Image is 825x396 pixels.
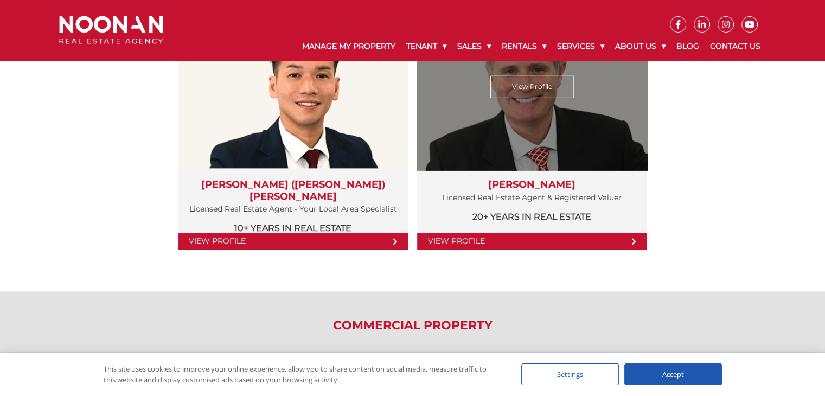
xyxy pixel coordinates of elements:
[189,221,397,235] p: 10+ years in Real Estate
[297,33,401,60] a: Manage My Property
[671,33,705,60] a: Blog
[624,363,722,385] div: Accept
[490,76,574,98] a: View Profile
[428,179,636,191] h3: [PERSON_NAME]
[521,363,619,385] div: Settings
[59,16,163,44] img: Noonan Real Estate Agency
[705,33,766,60] a: Contact Us
[552,33,610,60] a: Services
[51,318,774,333] h2: Commercial Property
[401,33,452,60] a: Tenant
[178,233,408,250] a: View Profile
[189,179,397,202] h3: [PERSON_NAME] ([PERSON_NAME]) [PERSON_NAME]
[189,202,397,216] p: Licensed Real Estate Agent - Your Local Area Specialist
[417,233,647,250] a: View Profile
[610,33,671,60] a: About Us
[496,33,552,60] a: Rentals
[428,191,636,205] p: Licensed Real Estate Agent & Registered Valuer
[104,363,500,385] div: This site uses cookies to improve your online experience, allow you to share content on social me...
[428,210,636,223] p: 20+ years in Real Estate
[452,33,496,60] a: Sales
